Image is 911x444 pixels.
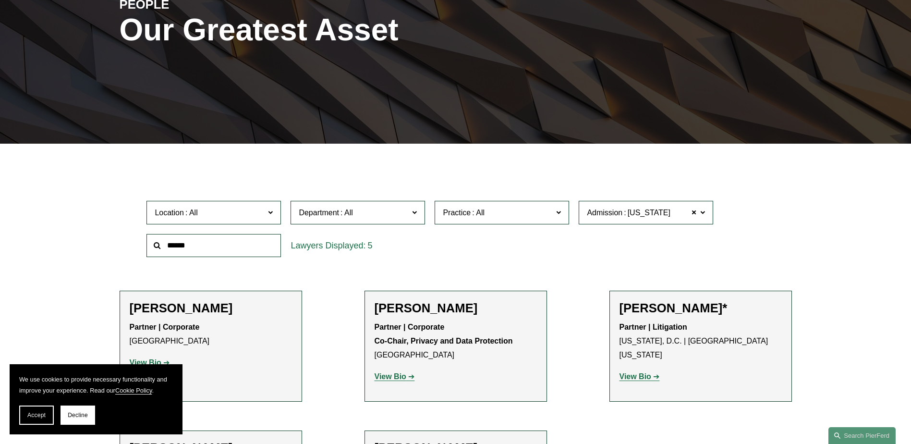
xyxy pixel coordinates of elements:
span: Decline [68,412,88,419]
span: Admission [587,209,622,217]
strong: View Bio [619,372,651,381]
p: [US_STATE], D.C. | [GEOGRAPHIC_DATA][US_STATE] [619,321,782,362]
h1: Our Greatest Asset [120,12,568,48]
a: View Bio [375,372,415,381]
span: Department [299,209,339,217]
p: [GEOGRAPHIC_DATA] [130,321,292,348]
strong: Partner | Litigation [619,323,687,331]
a: Search this site [828,427,896,444]
span: Location [155,209,184,217]
a: View Bio [619,372,660,381]
section: Cookie banner [10,364,182,434]
h2: [PERSON_NAME] [130,301,292,316]
h2: [PERSON_NAME]* [619,301,782,316]
a: View Bio [130,358,170,367]
strong: View Bio [375,372,406,381]
a: Cookie Policy [115,387,152,394]
p: We use cookies to provide necessary functionality and improve your experience. Read our . [19,374,173,396]
p: [GEOGRAPHIC_DATA] [375,321,537,362]
strong: View Bio [130,358,161,367]
span: 5 [367,241,372,250]
strong: Partner | Corporate [130,323,200,331]
span: [US_STATE] [628,207,670,219]
strong: Partner | Corporate Co-Chair, Privacy and Data Protection [375,323,513,345]
button: Decline [61,406,95,425]
button: Accept [19,406,54,425]
span: Accept [27,412,46,419]
span: Practice [443,209,471,217]
h2: [PERSON_NAME] [375,301,537,316]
